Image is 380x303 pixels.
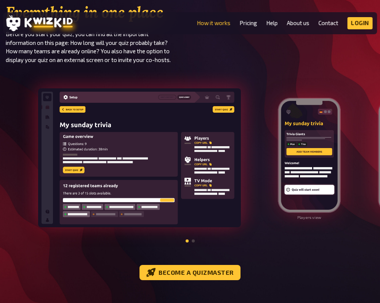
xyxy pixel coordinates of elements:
[240,20,257,26] a: Pricing
[348,17,373,29] a: Login
[38,88,241,227] img: Quizlobby
[197,20,231,26] a: How it works
[266,20,278,26] a: Help
[6,4,190,21] h2: Everything in one place
[287,20,309,26] a: About us
[277,97,341,214] img: Mobile
[139,265,241,280] a: Become a quizmaster
[6,30,190,64] p: Before you start your quiz, you can find all the important information on this page: How long wil...
[319,20,338,26] a: Contact
[277,215,341,220] center: Players view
